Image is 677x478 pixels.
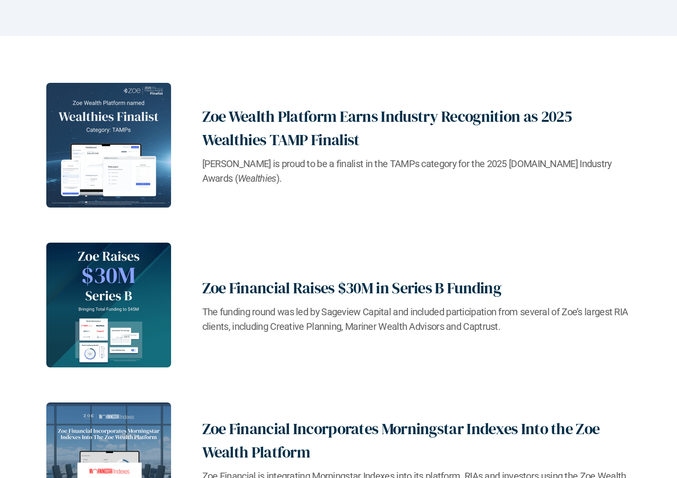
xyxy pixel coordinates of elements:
h2: Zoe Financial Incorporates Morningstar Indexes Into the Zoe Wealth Platform [202,417,631,464]
h2: The funding round was led by Sageview Capital and included participation from several of Zoe’s la... [202,305,631,334]
em: Wealthies [238,172,276,184]
h2: Zoe Financial Raises $30M in Series B Funding [202,276,631,300]
h2: [PERSON_NAME] is proud to be a finalist in the TAMPs category for the 2025 [DOMAIN_NAME] Industry... [202,156,631,186]
h2: Zoe Wealth Platform Earns Industry Recognition as 2025 Wealthies TAMP Finalist [202,105,631,152]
